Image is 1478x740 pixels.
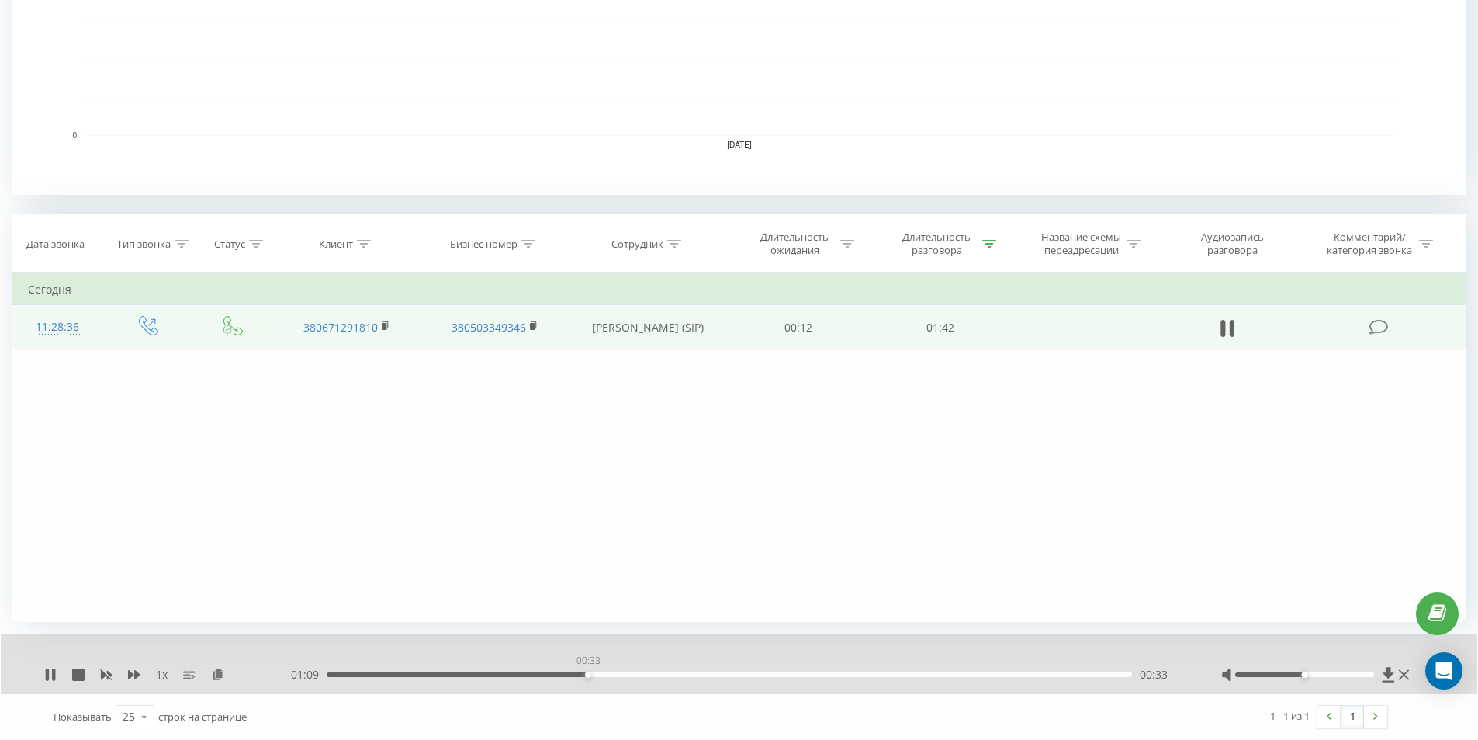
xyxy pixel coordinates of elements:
[728,305,870,350] td: 00:12
[156,667,168,683] span: 1 x
[573,650,604,672] div: 00:33
[123,709,135,724] div: 25
[1341,706,1364,728] a: 1
[1040,231,1123,257] div: Название схемы переадресации
[287,667,327,683] span: - 01:09
[585,672,591,678] div: Accessibility label
[895,231,978,257] div: Длительность разговора
[54,710,112,724] span: Показывать
[1182,231,1282,257] div: Аудиозапись разговора
[214,238,245,251] div: Статус
[727,141,752,149] text: [DATE]
[303,320,378,335] a: 380671291810
[569,305,728,350] td: [PERSON_NAME] (SIP)
[117,238,171,251] div: Тип звонка
[611,238,663,251] div: Сотрудник
[1324,231,1415,257] div: Комментарий/категория звонка
[158,710,247,724] span: строк на странице
[870,305,1012,350] td: 01:42
[1301,672,1307,678] div: Accessibility label
[26,238,85,251] div: Дата звонка
[12,274,1466,305] td: Сегодня
[72,131,77,140] text: 0
[450,238,517,251] div: Бизнес номер
[753,231,836,257] div: Длительность ожидания
[319,238,353,251] div: Клиент
[1270,708,1310,724] div: 1 - 1 из 1
[1140,667,1168,683] span: 00:33
[28,312,88,342] div: 11:28:36
[452,320,526,335] a: 380503349346
[1425,652,1462,690] div: Open Intercom Messenger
